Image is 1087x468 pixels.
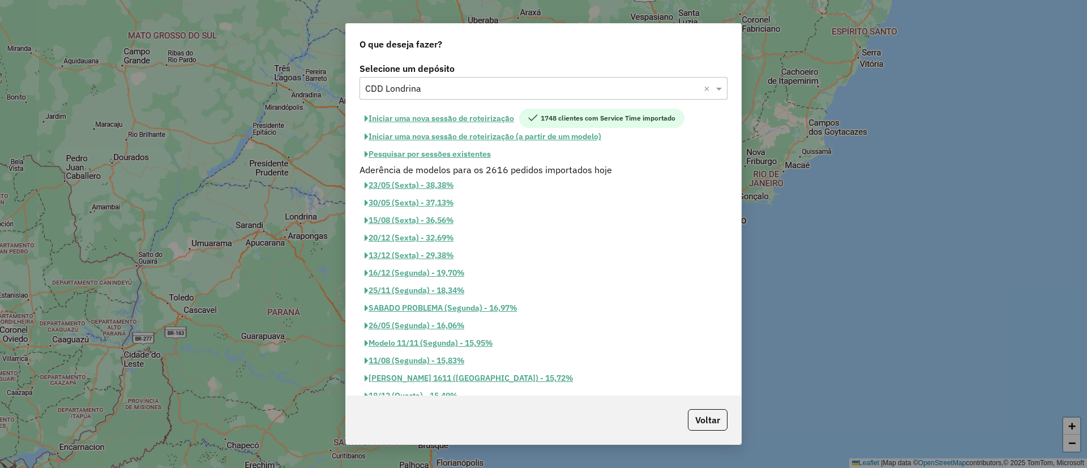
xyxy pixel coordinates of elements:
span: O que deseja fazer? [360,37,442,51]
button: 16/12 (Segunda) - 19,70% [360,264,469,282]
button: Iniciar uma nova sessão de roteirização [360,109,519,128]
div: Aderência de modelos para os 2616 pedidos importados hoje [353,163,734,177]
button: 25/11 (Segunda) - 18,34% [360,282,469,299]
button: 13/12 (Sexta) - 29,38% [360,247,459,264]
button: Iniciar uma nova sessão de roteirização (a partir de um modelo) [360,128,606,145]
button: Modelo 11/11 (Segunda) - 15,95% [360,334,498,352]
button: 18/12 (Quarta) - 15,49% [360,387,463,405]
button: Pesquisar por sessões existentes [360,145,496,163]
button: Voltar [688,409,727,431]
button: 26/05 (Segunda) - 16,06% [360,317,469,334]
span: 1748 clientes com Service Time importado [519,109,684,128]
button: 30/05 (Sexta) - 37,13% [360,194,459,212]
span: Clear all [704,81,713,95]
label: Selecione um depósito [360,62,727,75]
button: 11/08 (Segunda) - 15,83% [360,352,469,370]
button: 23/05 (Sexta) - 38,38% [360,177,459,194]
button: [PERSON_NAME] 1611 ([GEOGRAPHIC_DATA]) - 15,72% [360,370,578,387]
button: SABADO PROBLEMA (Segunda) - 16,97% [360,299,522,317]
button: 15/08 (Sexta) - 36,56% [360,212,459,229]
button: 20/12 (Sexta) - 32,69% [360,229,459,247]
